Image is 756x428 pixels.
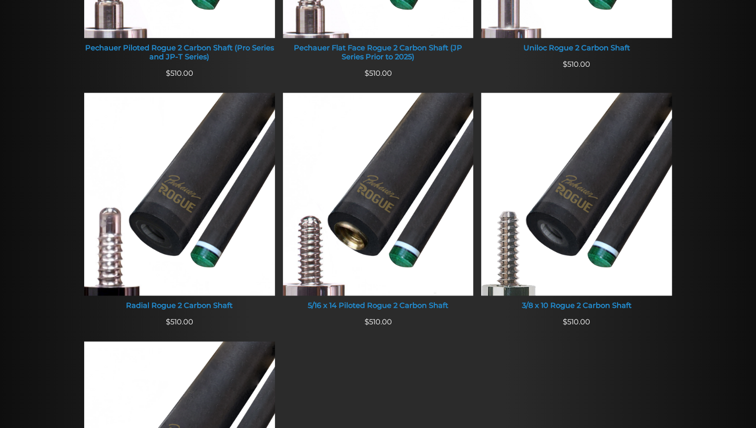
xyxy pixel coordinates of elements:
[481,93,672,316] a: 3/8 x 10 Rogue 2 Carbon Shaft 3/8 x 10 Rogue 2 Carbon Shaft
[283,301,474,310] div: 5/16 x 14 Piloted Rogue 2 Carbon Shaft
[283,93,474,295] img: 5/16 x 14 Piloted Rogue 2 Carbon Shaft
[563,317,590,326] span: 510.00
[84,93,275,295] img: Radial Rogue 2 Carbon Shaft
[364,317,369,326] span: $
[283,44,474,61] div: Pechauer Flat Face Rogue 2 Carbon Shaft (JP Series Prior to 2025)
[364,69,391,78] span: 510.00
[166,69,170,78] span: $
[364,317,391,326] span: 510.00
[563,60,567,69] span: $
[481,93,672,295] img: 3/8 x 10 Rogue 2 Carbon Shaft
[166,317,193,326] span: 510.00
[563,317,567,326] span: $
[481,44,672,53] div: Uniloc Rogue 2 Carbon Shaft
[166,69,193,78] span: 510.00
[84,44,275,61] div: Pechauer Piloted Rogue 2 Carbon Shaft (Pro Series and JP-T Series)
[84,93,275,316] a: Radial Rogue 2 Carbon Shaft Radial Rogue 2 Carbon Shaft
[364,69,369,78] span: $
[563,60,590,69] span: 510.00
[166,317,170,326] span: $
[481,301,672,310] div: 3/8 x 10 Rogue 2 Carbon Shaft
[84,301,275,310] div: Radial Rogue 2 Carbon Shaft
[283,93,474,316] a: 5/16 x 14 Piloted Rogue 2 Carbon Shaft 5/16 x 14 Piloted Rogue 2 Carbon Shaft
